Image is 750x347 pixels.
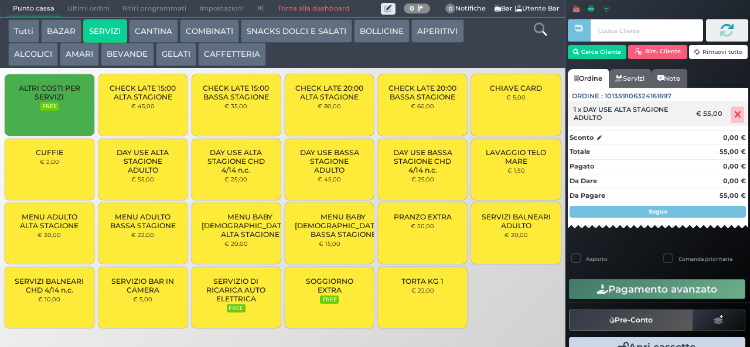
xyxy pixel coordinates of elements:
span: CHECK LATE 20:00 ALTA STAGIONE [295,84,364,101]
button: ALCOLICI [8,43,58,66]
span: 1 x DAY USE ALTA STAGIONE ADULTO [574,105,688,122]
input: Codice Cliente [591,19,703,42]
span: CHIAVE CARD [490,84,542,92]
button: SERVIZI [83,19,127,43]
button: CAFFETTERIA [198,43,266,66]
span: PRANZO EXTRA [394,212,452,221]
strong: Da Dare [570,177,597,185]
small: FREE [40,102,59,111]
label: Asporto [586,255,608,263]
button: Rim. Cliente [628,45,687,59]
a: Torna alla dashboard [271,1,356,17]
strong: 0,00 € [723,133,746,142]
button: Rimuovi tutto [689,45,748,59]
span: Ultimi ordini [61,1,116,17]
div: € 55,00 [694,109,728,118]
small: € 10,00 [38,296,60,303]
strong: Segue [649,208,667,215]
span: DAY USE BASSA STAGIONE CHD 4/14 n.c. [388,148,458,174]
label: Comanda prioritaria [679,255,732,263]
button: GELATI [156,43,196,66]
span: MENU BABY [DEMOGRAPHIC_DATA]/14 BASSA STAGIONE [295,212,392,239]
small: € 55,00 [131,176,154,183]
small: € 25,00 [411,176,434,183]
span: MENU BABY [DEMOGRAPHIC_DATA]/14 ALTA STAGIONE [202,212,299,239]
button: COMBINATI [180,19,239,43]
small: € 50,00 [411,222,434,229]
strong: 55,00 € [720,191,746,200]
small: € 60,00 [411,102,434,109]
span: CHECK LATE 20:00 BASSA STAGIONE [388,84,458,101]
small: € 25,00 [224,176,247,183]
button: CANTINA [129,19,178,43]
b: 0 [410,4,414,12]
span: Punto cassa [6,1,61,17]
small: € 35,00 [224,102,247,109]
small: € 22,00 [131,231,154,238]
span: MENU ADULTO BASSA STAGIONE [108,212,178,230]
span: 101359106324161697 [605,91,671,101]
button: AMARI [60,43,99,66]
small: € 45,00 [131,102,155,109]
button: Cerca Cliente [568,45,627,59]
span: DAY USE ALTA STAGIONE CHD 4/14 n.c. [202,148,271,174]
a: Ordine [568,69,609,88]
span: SERVIZIO DI RICARICA AUTO ELETTRICA [202,277,271,303]
a: Note [651,69,687,88]
span: SERVIZIO BAR IN CAMERA [108,277,178,294]
span: DAY USE ALTA STAGIONE ADULTO [108,148,178,174]
span: CHECK LATE 15:00 ALTA STAGIONE [108,84,178,101]
small: FREE [320,296,339,304]
button: Pagamento avanzato [569,279,745,299]
span: ALTRI COSTI PER SERVIZI [15,84,84,101]
span: SOGGIORNO EXTRA [295,277,364,294]
span: CUFFIE [36,148,63,157]
button: BEVANDE [101,43,154,66]
span: Ritiri programmati [116,1,193,17]
strong: Totale [570,147,590,156]
small: € 20,00 [504,231,528,238]
small: € 30,00 [37,231,61,238]
small: € 45,00 [318,176,341,183]
span: LAVAGGIO TELO MARE [481,148,551,166]
span: MENU ADULTO ALTA STAGIONE [15,212,84,230]
small: € 5,00 [506,94,526,101]
small: € 2,00 [40,158,59,165]
span: SERVIZI BALNEARI ADULTO [481,212,551,230]
span: CHECK LATE 15:00 BASSA STAGIONE [202,84,271,101]
small: € 1,50 [507,167,525,174]
small: € 22,00 [411,287,434,294]
button: APERITIVI [411,19,463,43]
strong: 0,00 € [723,177,746,185]
small: € 80,00 [318,102,341,109]
span: SERVIZI BALNEARI CHD 4/14 n.c. [15,277,84,294]
small: € 15,00 [319,240,340,247]
button: Tutti [8,19,39,43]
strong: Sconto [570,133,594,143]
a: Servizi [609,69,651,88]
button: Pre-Conto [569,310,693,331]
button: BAZAR [41,19,81,43]
small: € 5,00 [133,296,152,303]
small: FREE [227,304,246,312]
span: DAY USE BASSA STAGIONE ADULTO [295,148,364,174]
button: SNACKS DOLCI E SALATI [241,19,352,43]
button: BOLLICINE [354,19,410,43]
span: 0 [445,4,456,14]
strong: Da Pagare [570,191,605,200]
strong: 0,00 € [723,162,746,170]
span: TORTA KG 1 [401,277,444,286]
span: Ordine : [572,91,603,101]
strong: Pagato [570,162,594,170]
span: Impostazioni [193,1,250,17]
strong: 55,00 € [720,147,746,156]
small: € 20,00 [224,240,248,247]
